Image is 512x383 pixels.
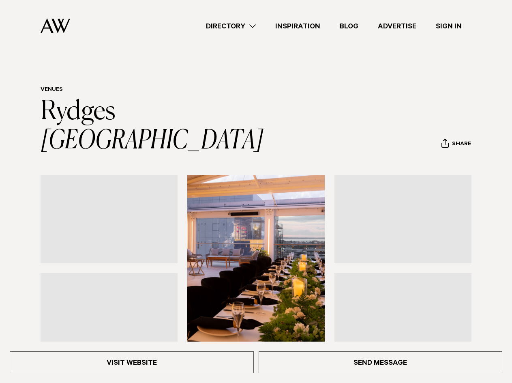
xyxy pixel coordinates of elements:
[334,175,471,263] a: wedding venue auckland city
[368,21,426,32] a: Advertise
[41,87,63,93] a: Venues
[10,351,254,373] a: Visit Website
[266,21,330,32] a: Inspiration
[259,351,503,373] a: Send Message
[452,141,471,148] span: Share
[330,21,368,32] a: Blog
[41,18,70,33] img: Auckland Weddings Logo
[196,21,266,32] a: Directory
[441,138,471,151] button: Share
[41,99,263,154] a: Rydges [GEOGRAPHIC_DATA]
[426,21,471,32] a: Sign In
[41,175,178,263] a: wedding rooftop space auckland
